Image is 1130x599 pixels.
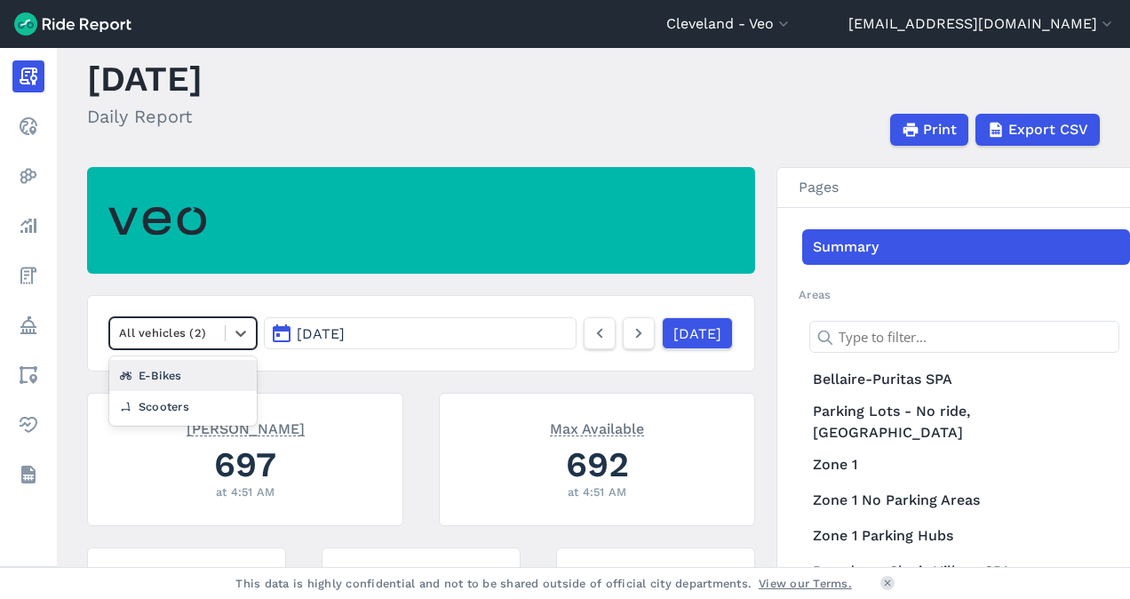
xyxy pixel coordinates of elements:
img: Ride Report [14,12,131,36]
h2: Areas [799,286,1130,303]
div: Scooters [109,391,257,422]
h1: [DATE] [87,54,203,103]
a: Summary [802,229,1130,265]
a: Parking Lots - No ride, [GEOGRAPHIC_DATA] [802,397,1130,447]
div: 692 [461,440,733,489]
a: View our Terms. [759,575,852,592]
button: Print [890,114,968,146]
a: Broadway-Slavic Village SPA [802,554,1130,589]
a: Fees [12,260,44,292]
span: Export CSV [1008,119,1088,140]
div: at 4:51 AM [461,483,733,500]
div: at 4:51 AM [109,483,381,500]
a: Zone 1 Parking Hubs [802,518,1130,554]
button: [EMAIL_ADDRESS][DOMAIN_NAME] [848,13,1116,35]
h2: Daily Report [87,103,203,130]
button: [DATE] [264,317,577,349]
span: [DATE] [297,325,345,342]
div: E-Bikes [109,360,257,391]
img: Veo [108,196,206,245]
a: Zone 1 [802,447,1130,483]
a: Areas [12,359,44,391]
button: Cleveland - Veo [666,13,792,35]
span: [PERSON_NAME] [187,419,305,436]
span: Print [923,119,957,140]
span: Max Available [550,419,644,436]
span: Max Unavailable [142,563,232,580]
a: Policy [12,309,44,341]
a: Zone 1 No Parking Areas [802,483,1130,518]
button: Export CSV [975,114,1100,146]
input: Type to filter... [809,321,1119,353]
a: Health [12,409,44,441]
a: [DATE] [662,317,733,349]
a: Realtime [12,110,44,142]
div: 697 [109,440,381,489]
a: Heatmaps [12,160,44,192]
a: Bellaire-Puritas SPA [802,362,1130,397]
a: Analyze [12,210,44,242]
a: Report [12,60,44,92]
a: Datasets [12,459,44,491]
